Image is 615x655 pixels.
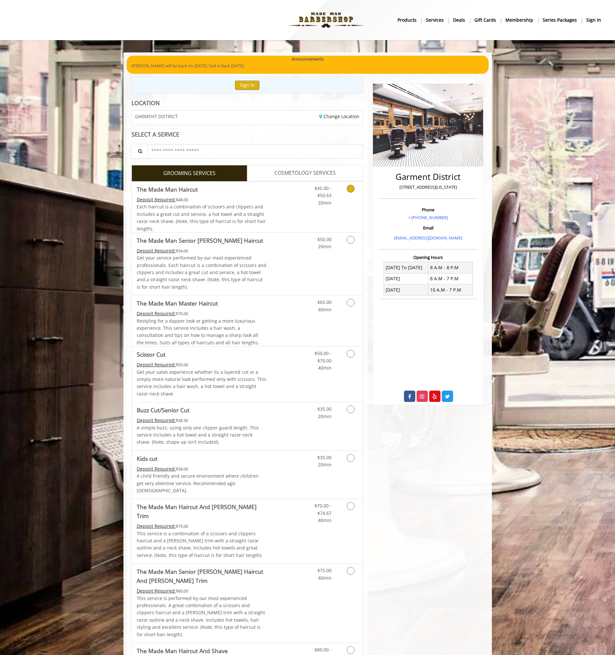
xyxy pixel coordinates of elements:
button: Sign In [235,81,260,90]
span: 40min [318,517,332,523]
a: sign insign in [582,15,606,25]
b: products [398,17,417,24]
b: Announcements [292,56,323,62]
span: This service needs some Advance to be paid before we block your appointment [137,310,176,316]
p: A simple buzz, using only one clipper guard length. This service includes a hot towel and a strai... [137,424,267,446]
div: SELECT A SERVICE [132,131,363,138]
p: A child friendly and secure environment where children get very attentive service. Recommended ag... [137,472,267,494]
td: [DATE] [384,273,428,284]
td: [DATE] [384,284,428,295]
a: [EMAIL_ADDRESS][DOMAIN_NAME] [394,235,462,241]
span: This service needs some Advance to be paid before we block your appointment [137,588,176,594]
p: This service is a combination of a scissors and clippers haircut and a [PERSON_NAME] trim with a ... [137,530,267,559]
td: [DATE] To [DATE] [384,262,428,273]
div: $38.50 [137,417,267,424]
span: 20min [318,461,332,468]
div: $70.00 [137,310,267,317]
p: Get your service performed by our most experienced professionals. Each haircut is a combination o... [137,254,267,291]
b: Buzz Cut/Senior Cut [137,405,189,415]
span: $35.00 [317,406,332,412]
b: sign in [586,17,601,24]
div: $54.00 [137,247,267,254]
a: DealsDeals [449,15,470,25]
div: $55.00 [137,361,267,368]
b: Series packages [543,17,577,24]
span: Restyling for a dapper look or getting a more luxurious experience. This service includes a hair ... [137,318,259,346]
div: $75.00 [137,523,267,530]
b: The Made Man Haircut [137,185,198,194]
p: This service is performed by our most experienced professionals. A great combination of a scissor... [137,595,267,638]
div: $38.00 [137,465,267,472]
span: $75.00 [317,567,332,573]
b: The Made Man Haircut And [PERSON_NAME] Trim [137,502,267,520]
span: $35.00 [317,454,332,461]
span: This service needs some Advance to be paid before we block your appointment [137,417,176,423]
b: Services [426,17,444,24]
span: 40min [318,306,332,313]
span: This service needs some Advance to be paid before we block your appointment [137,523,176,529]
span: GARMENT DISTRICT [135,114,178,119]
span: $45.00 - $50.63 [314,185,332,198]
p: Get your salon experience whether its a layered cut or a simply more natural look performed only ... [137,369,267,398]
b: The Made Man Senior [PERSON_NAME] Haircut [137,236,263,245]
td: 8 A.M - 8 P.M [428,262,473,273]
span: 20min [318,200,332,206]
span: This service needs some Advance to be paid before we block your appointment [137,196,176,203]
span: 40min [318,575,332,581]
td: 10 A.M - 7 P.M [428,284,473,295]
b: LOCATION [132,99,160,107]
div: $48.00 [137,196,267,203]
td: 8 A.M - 7 P.M [428,273,473,284]
b: gift cards [474,17,496,24]
div: $80.00 [137,587,267,594]
b: The Made Man Senior [PERSON_NAME] Haircut And [PERSON_NAME] Trim [137,567,267,585]
span: 40min [318,365,332,371]
a: ServicesServices [421,15,449,25]
b: Membership [505,17,533,24]
span: Each haircut is a combination of scissors and clippers and includes a great cut and service, a ho... [137,204,266,231]
span: 20min [318,243,332,250]
a: Productsproducts [393,15,421,25]
span: This service needs some Advance to be paid before we block your appointment [137,248,176,254]
a: MembershipMembership [501,15,538,25]
p: [STREET_ADDRESS][US_STATE] [380,184,476,191]
span: GROOMING SERVICES [163,169,216,178]
span: This service needs some Advance to be paid before we block your appointment [137,361,176,368]
span: COSMETOLOGY SERVICES [274,169,336,177]
b: Kids cut [137,454,157,463]
h3: Email [380,226,476,230]
b: The Made Man Master Haircut [137,299,218,308]
span: $65.00 [317,299,332,305]
h2: Garment District [380,172,476,182]
a: Change Location [319,113,359,119]
b: Deals [453,17,465,24]
span: $50.00 [317,236,332,242]
b: Scissor Cut [137,350,165,359]
img: Made Man Barbershop logo [281,2,370,38]
span: 20min [318,413,332,419]
h3: Opening Hours [378,255,478,260]
a: + [PHONE_NUMBER] [408,215,448,220]
button: Service Search [131,144,148,159]
span: $50.00 - $70.00 [314,350,332,363]
span: $70.00 - $74.67 [314,503,332,516]
span: This service needs some Advance to be paid before we block your appointment [137,466,176,472]
a: Gift cardsgift cards [470,15,501,25]
h3: Phone [380,207,476,212]
a: Series packagesSeries packages [538,15,582,25]
p: [PERSON_NAME] will be back on [DATE]. Sod is Back [DATE]. [132,62,484,69]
